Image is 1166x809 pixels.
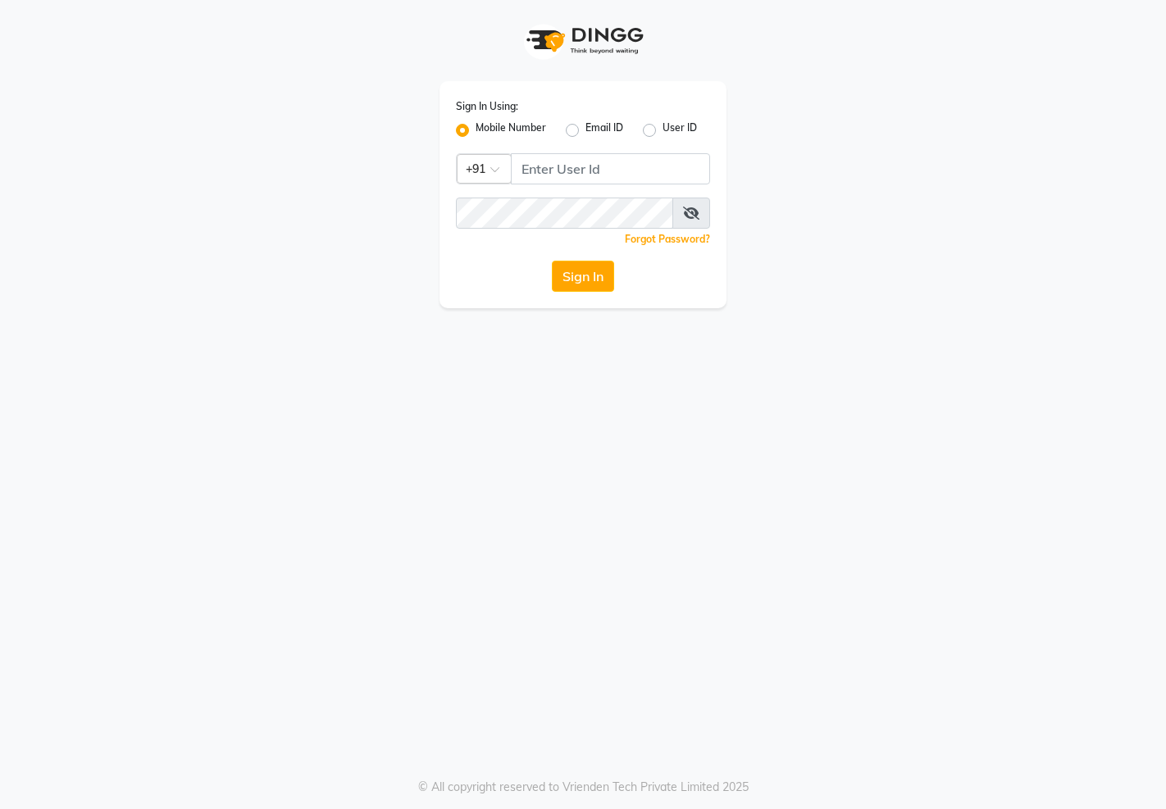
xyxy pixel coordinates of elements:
button: Sign In [552,261,614,292]
img: logo1.svg [517,16,649,65]
label: User ID [663,120,697,140]
label: Mobile Number [476,120,546,140]
input: Username [511,153,710,184]
label: Sign In Using: [456,99,518,114]
label: Email ID [585,120,623,140]
input: Username [456,198,673,229]
a: Forgot Password? [625,233,710,245]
